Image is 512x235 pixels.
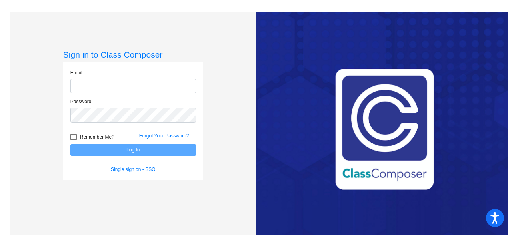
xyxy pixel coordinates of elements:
label: Email [70,69,82,76]
h3: Sign in to Class Composer [63,50,203,60]
span: Remember Me? [80,132,114,142]
label: Password [70,98,92,105]
button: Log In [70,144,196,156]
a: Forgot Your Password? [139,133,189,139]
a: Single sign on - SSO [111,167,155,172]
